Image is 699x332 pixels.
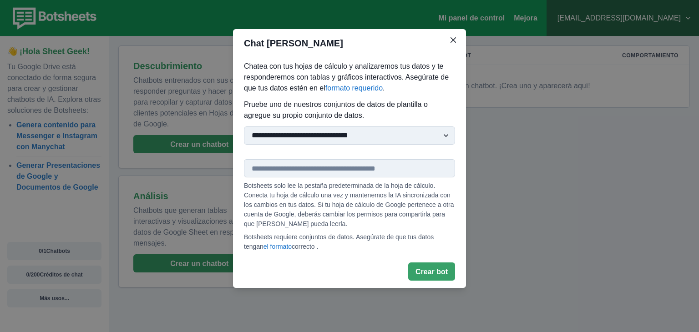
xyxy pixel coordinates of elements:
[408,262,455,281] button: Crear bot
[244,182,454,227] font: Botsheets solo lee la pestaña predeterminada de la hoja de cálculo. Conecta tu hoja de cálculo un...
[446,33,461,47] button: Cerca
[292,243,318,250] font: correcto .
[415,268,448,276] font: Crear bot
[383,84,385,92] font: .
[244,62,449,92] font: Chatea con tus hojas de cálculo y analizaremos tus datos y te responderemos con tablas y gráficos...
[244,101,428,119] font: Pruebe uno de nuestros conjuntos de datos de plantilla o agregue su propio conjunto de datos.
[244,233,434,250] font: Botsheets requiere conjuntos de datos. Asegúrate de que tus datos tengan
[263,243,292,250] a: el formato
[325,84,383,92] a: formato requerido
[244,38,343,48] font: Chat [PERSON_NAME]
